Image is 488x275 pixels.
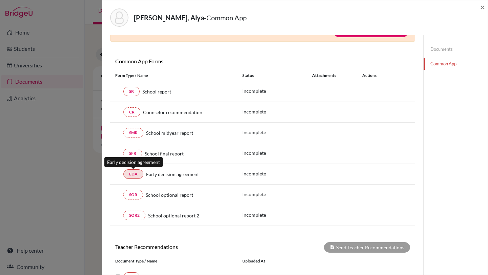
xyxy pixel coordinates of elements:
h6: Common App Forms [110,58,263,64]
span: School final report [145,150,184,157]
div: Form Type / Name [110,72,237,79]
h6: Teacher Recommendations [110,244,263,250]
a: Common App [424,58,488,70]
a: SOR [123,190,143,199]
p: Incomplete [242,211,312,218]
a: SFR [123,149,142,158]
span: School optional report [146,191,193,198]
div: Status [242,72,312,79]
div: Attachments [312,72,354,79]
button: Close [480,3,485,11]
p: Incomplete [242,149,312,156]
a: EDA [123,169,143,179]
p: Incomplete [242,170,312,177]
div: Actions [354,72,396,79]
span: - Common App [204,14,247,22]
p: Incomplete [242,87,312,94]
span: School report [142,88,171,95]
strong: [PERSON_NAME], Alya [134,14,204,22]
span: Counselor recommendation [143,109,202,116]
div: Uploaded at [237,258,339,264]
a: Documents [424,43,488,55]
div: Early decision agreement [104,157,163,167]
span: × [480,2,485,12]
a: SR [123,87,140,96]
span: Early decision agreement [146,171,199,178]
p: Incomplete [242,129,312,136]
p: Incomplete [242,191,312,198]
a: SMR [123,128,143,137]
a: SOR2 [123,211,145,220]
div: Send Teacher Recommendations [324,242,410,253]
span: School optional report 2 [148,212,199,219]
div: Document Type / Name [110,258,237,264]
span: School midyear report [146,129,193,136]
p: Incomplete [242,108,312,115]
a: CR [123,107,140,117]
